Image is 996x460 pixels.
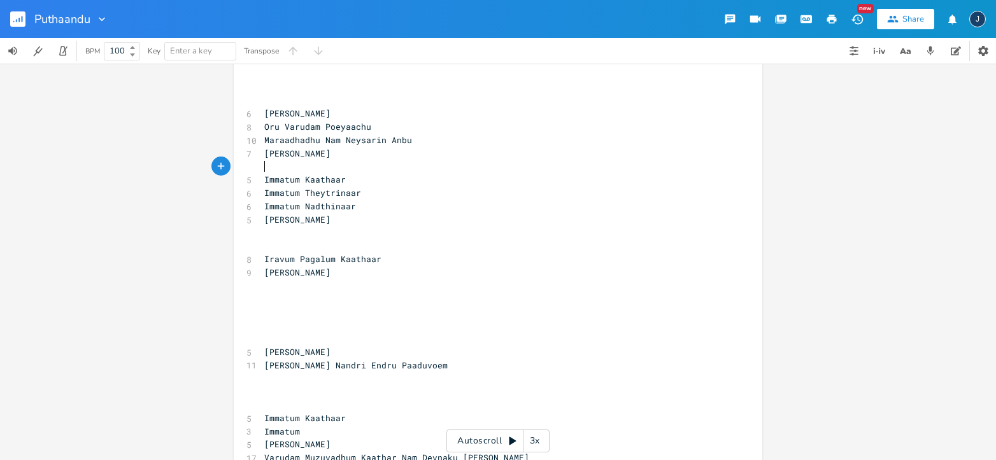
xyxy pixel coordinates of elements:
span: [PERSON_NAME] [264,214,331,225]
span: Immatum Nadthinaar [264,200,356,212]
span: [PERSON_NAME] [264,267,331,278]
span: [PERSON_NAME] Nandri Endru Paaduvoem [264,359,448,371]
button: J [969,4,986,34]
div: New [857,4,874,13]
span: Oru Varudam Poeyaachu [264,121,371,132]
span: Enter a key [170,45,212,57]
button: Share [877,9,934,29]
button: New [844,8,870,31]
span: Puthaandu [34,13,90,25]
span: Immatum Kaathaar [264,412,346,424]
span: [PERSON_NAME] [264,108,331,119]
div: Transpose [244,47,279,55]
div: Autoscroll [446,429,550,452]
span: Immatum Theytrinaar [264,187,361,199]
span: Iravum Pagalum Kaathaar [264,253,381,265]
div: 3x [523,429,546,452]
span: Maraadhadhu Nam Neysarin Anbu [264,134,412,146]
span: Immatum [264,426,300,437]
div: Share [902,13,924,25]
span: Immatum Kaathaar [264,174,346,185]
div: BPM [85,48,100,55]
span: [PERSON_NAME] [264,346,331,358]
div: Key [148,47,160,55]
div: jerishsd [969,11,986,27]
span: [PERSON_NAME] [264,148,331,159]
span: [PERSON_NAME] [264,438,331,450]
